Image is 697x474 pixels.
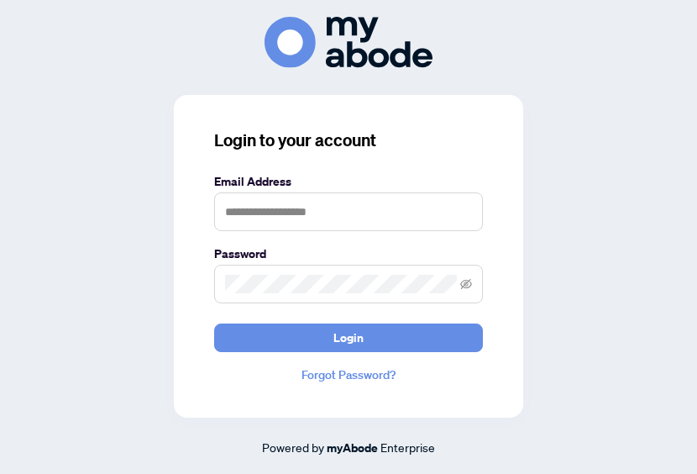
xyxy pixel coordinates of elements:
a: myAbode [327,439,378,457]
button: Login [214,324,483,352]
h3: Login to your account [214,129,483,152]
label: Password [214,245,483,263]
img: ma-logo [265,17,432,68]
span: Enterprise [380,440,435,455]
span: Login [333,324,364,351]
label: Email Address [214,172,483,191]
a: Forgot Password? [214,366,483,384]
span: eye-invisible [460,278,472,290]
span: Powered by [262,440,324,455]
